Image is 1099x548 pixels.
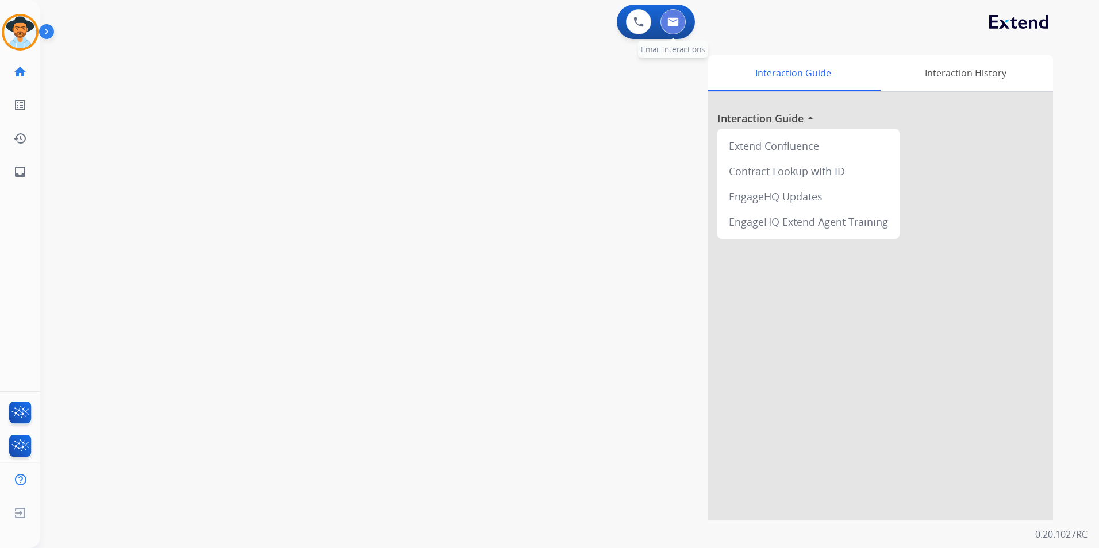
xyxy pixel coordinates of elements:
p: 0.20.1027RC [1035,527,1088,541]
div: Contract Lookup with ID [722,159,895,184]
div: Extend Confluence [722,133,895,159]
div: Interaction Guide [708,55,878,91]
mat-icon: inbox [13,165,27,179]
div: EngageHQ Updates [722,184,895,209]
div: Interaction History [878,55,1053,91]
mat-icon: history [13,132,27,145]
mat-icon: list_alt [13,98,27,112]
span: Email Interactions [641,44,705,55]
img: avatar [4,16,36,48]
div: EngageHQ Extend Agent Training [722,209,895,234]
mat-icon: home [13,65,27,79]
